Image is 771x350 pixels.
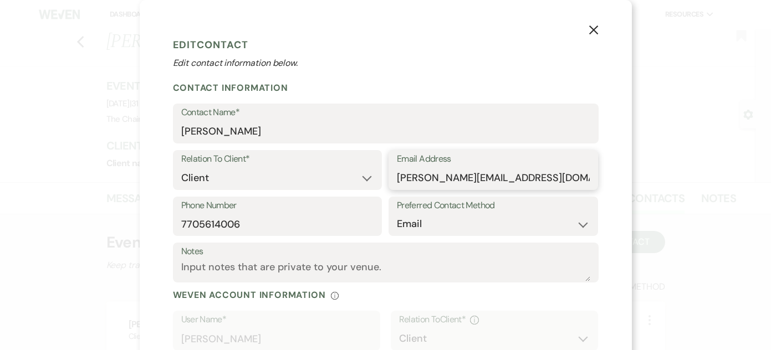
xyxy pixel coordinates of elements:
[173,37,599,53] h1: Edit Contact
[173,56,599,70] p: Edit contact information below.
[173,289,599,301] div: Weven Account Information
[397,198,590,214] label: Preferred Contact Method
[181,244,590,260] label: Notes
[181,198,374,214] label: Phone Number
[181,105,590,121] label: Contact Name*
[181,312,372,328] label: User Name*
[181,151,374,167] label: Relation To Client*
[173,82,599,94] h2: Contact Information
[399,312,590,328] div: Relation To Client *
[397,151,590,167] label: Email Address
[181,121,590,142] input: First and Last Name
